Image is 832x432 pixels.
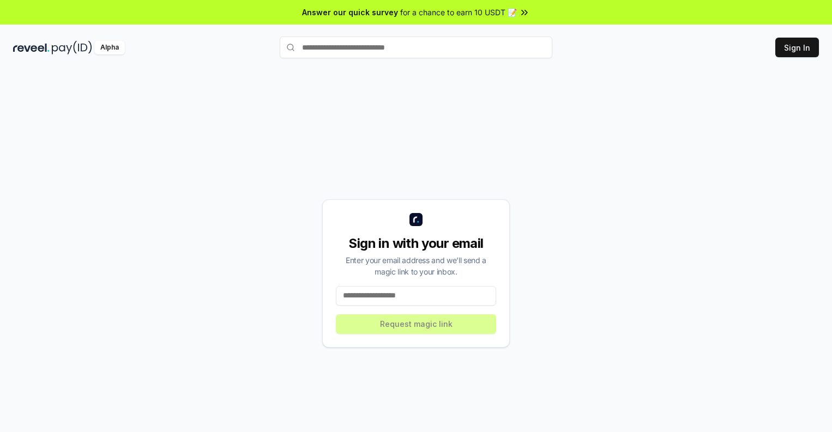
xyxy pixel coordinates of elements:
[52,41,92,54] img: pay_id
[336,235,496,252] div: Sign in with your email
[302,7,398,18] span: Answer our quick survey
[400,7,517,18] span: for a chance to earn 10 USDT 📝
[94,41,125,54] div: Alpha
[775,38,819,57] button: Sign In
[336,254,496,277] div: Enter your email address and we’ll send a magic link to your inbox.
[409,213,423,226] img: logo_small
[13,41,50,54] img: reveel_dark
